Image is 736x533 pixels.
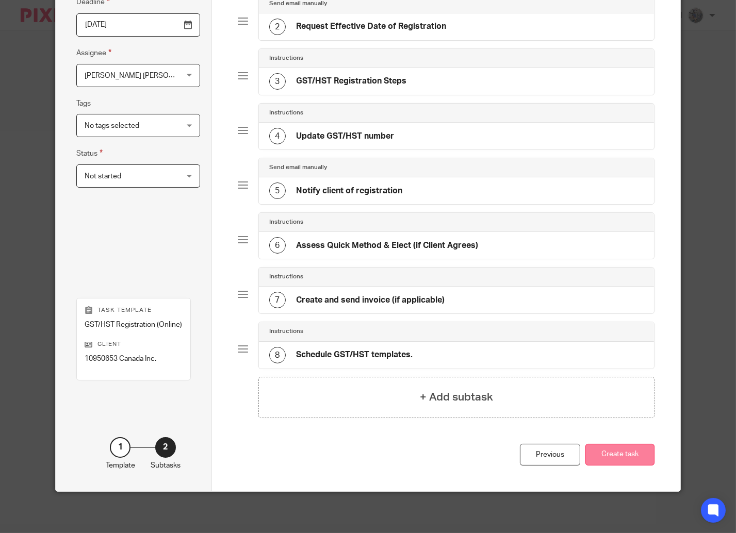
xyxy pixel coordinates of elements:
[110,437,130,458] div: 1
[269,128,286,144] div: 4
[151,460,181,471] p: Subtasks
[269,237,286,254] div: 6
[269,273,303,281] h4: Instructions
[269,109,303,117] h4: Instructions
[296,131,394,142] h4: Update GST/HST number
[269,54,303,62] h4: Instructions
[269,347,286,363] div: 8
[155,437,176,458] div: 2
[296,349,413,360] h4: Schedule GST/HST templates.
[296,186,402,196] h4: Notify client of registration
[269,163,327,172] h4: Send email manually
[85,320,183,330] p: GST/HST Registration (Online)
[85,173,121,180] span: Not started
[269,73,286,90] div: 3
[296,295,445,306] h4: Create and send invoice (if applicable)
[296,240,478,251] h4: Assess Quick Method & Elect (if Client Agrees)
[269,292,286,308] div: 7
[106,460,135,471] p: Template
[269,218,303,226] h4: Instructions
[296,76,406,87] h4: GST/HST Registration Steps
[76,147,103,159] label: Status
[296,21,446,32] h4: Request Effective Date of Registration
[269,182,286,199] div: 5
[85,354,183,364] p: 10950653 Canada Inc.
[85,72,200,79] span: [PERSON_NAME] [PERSON_NAME]
[520,444,580,466] div: Previous
[585,444,655,466] button: Create task
[76,47,111,59] label: Assignee
[76,13,200,37] input: Pick a date
[85,340,183,348] p: Client
[85,306,183,314] p: Task template
[420,389,493,405] h4: + Add subtask
[269,327,303,336] h4: Instructions
[269,19,286,35] div: 2
[76,98,91,109] label: Tags
[85,122,139,129] span: No tags selected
